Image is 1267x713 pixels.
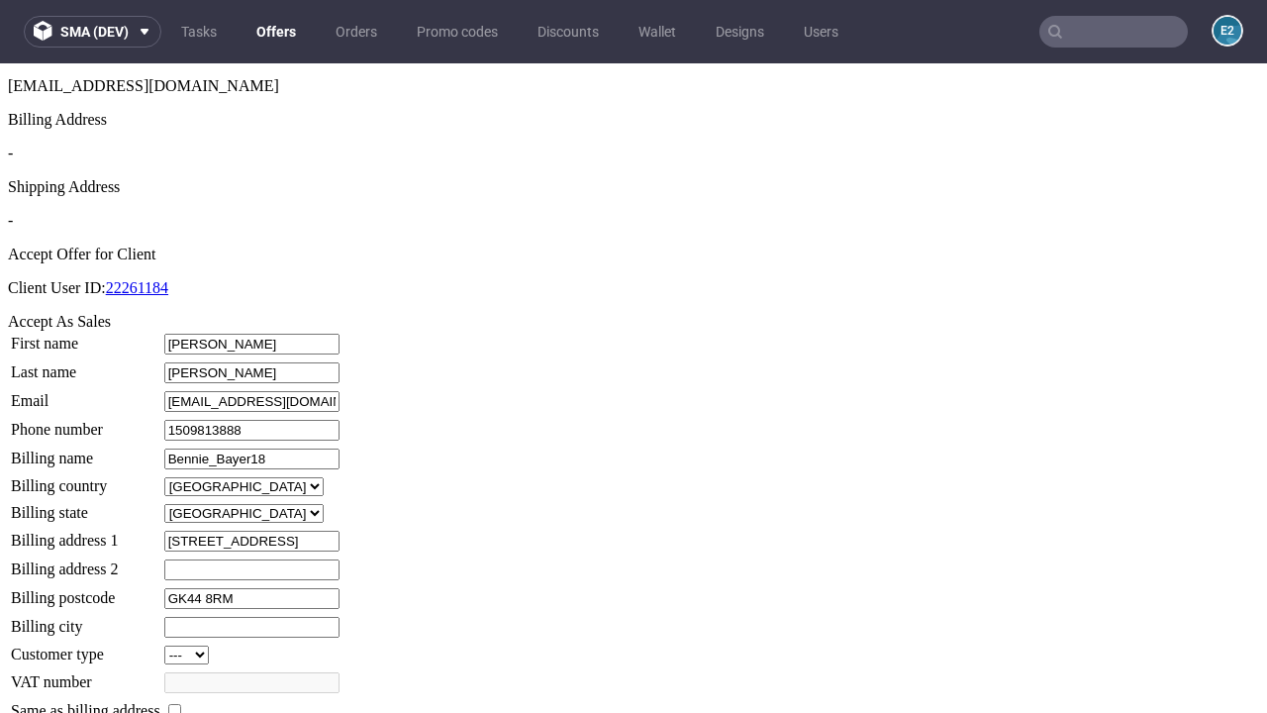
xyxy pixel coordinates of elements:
[10,298,161,321] td: Last name
[10,524,161,547] td: Billing postcode
[10,269,161,292] td: First name
[792,16,850,48] a: Users
[8,48,1259,65] div: Billing Address
[526,16,611,48] a: Discounts
[10,384,161,407] td: Billing name
[10,440,161,460] td: Billing state
[10,413,161,434] td: Billing country
[24,16,161,48] button: sma (dev)
[10,581,161,602] td: Customer type
[10,553,161,575] td: Billing city
[10,608,161,631] td: VAT number
[169,16,229,48] a: Tasks
[244,16,308,48] a: Offers
[8,81,13,98] span: -
[8,182,1259,200] div: Accept Offer for Client
[8,216,1259,234] p: Client User ID:
[106,216,168,233] a: 22261184
[8,250,1259,267] div: Accept As Sales
[627,16,688,48] a: Wallet
[10,495,161,518] td: Billing address 2
[10,327,161,350] td: Email
[60,25,129,39] span: sma (dev)
[1214,17,1241,45] figcaption: e2
[10,637,161,659] td: Same as billing address
[8,149,13,165] span: -
[10,466,161,489] td: Billing address 1
[324,16,389,48] a: Orders
[8,14,279,31] span: [EMAIL_ADDRESS][DOMAIN_NAME]
[10,356,161,378] td: Phone number
[704,16,776,48] a: Designs
[405,16,510,48] a: Promo codes
[8,115,1259,133] div: Shipping Address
